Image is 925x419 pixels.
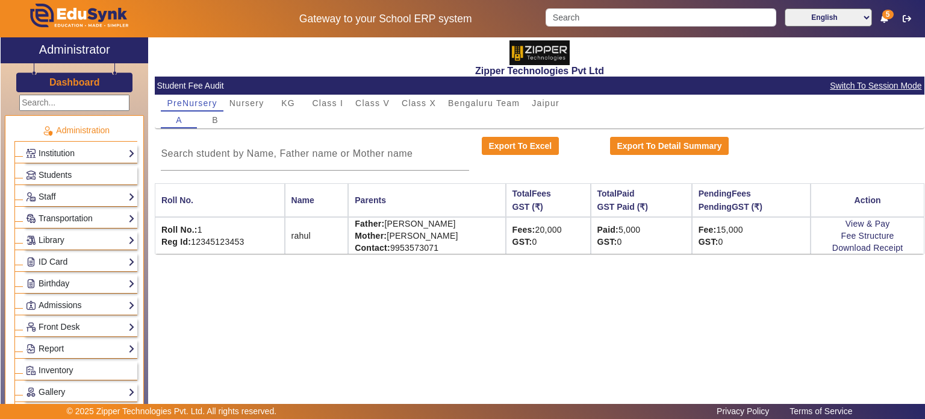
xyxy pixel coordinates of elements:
a: Terms of Service [783,403,858,419]
strong: GST: [512,237,532,247]
mat-card-header: Student Fee Audit [155,77,924,95]
span: B [212,116,219,124]
button: Export To Detail Summary [610,137,729,155]
td: rahul [285,217,349,254]
div: Name [291,194,314,207]
a: Dashboard [49,76,101,89]
span: Inventory [39,365,73,375]
div: TotalFees GST (₹) [512,187,551,213]
span: Nursery [229,99,264,107]
a: Privacy Policy [711,403,775,419]
span: Bengaluru Team [448,99,520,107]
input: Search... [19,95,129,111]
div: TotalPaid GST Paid (₹) [597,187,648,213]
span: 5 [882,10,894,19]
div: 5,000 0 [597,224,685,248]
span: KG [281,99,295,107]
a: Inventory [26,364,135,377]
h2: Zipper Technologies Pvt Ltd [155,65,924,77]
strong: Fee: [699,225,717,235]
h5: Gateway to your School ERP system [238,13,533,25]
th: Parents [348,183,505,217]
div: PendingFeesPendingGST (₹) [699,187,805,213]
span: PreNursery [167,99,217,107]
strong: Roll No.: [161,225,198,235]
h3: Dashboard [49,77,100,88]
strong: Father: [355,219,384,228]
span: A [176,116,182,124]
strong: Contact: [355,243,390,253]
strong: Fees: [512,225,535,235]
button: Export To Excel [482,137,559,155]
h2: Administrator [39,42,110,57]
img: Inventory.png [26,366,36,375]
strong: GST: [597,237,617,247]
span: Class X [402,99,436,107]
span: Class V [355,99,390,107]
td: [PERSON_NAME] [PERSON_NAME] 9953573071 [348,217,505,254]
a: Fee Structure [841,231,894,241]
p: Administration [14,124,137,137]
span: Class I [313,99,344,107]
img: Administration.png [42,125,53,136]
div: Roll No. [161,194,193,207]
a: View & Pay [846,219,890,228]
div: Roll No. [161,194,278,207]
input: Search [546,8,776,27]
a: Students [26,168,135,182]
td: 1 12345123453 [155,217,285,254]
strong: Reg Id: [161,237,191,247]
input: Search student by Name, Father name or Mother name [161,146,469,161]
strong: Paid: [597,225,618,235]
img: Students.png [26,171,36,180]
div: 20,000 0 [512,224,584,248]
div: 15,000 0 [699,224,805,248]
div: Name [291,194,342,207]
span: Jaipur [532,99,559,107]
span: Students [39,170,72,180]
strong: Mother: [355,231,387,241]
a: Download Receipt [832,243,903,253]
span: Switch To Session Mode [829,79,922,93]
div: TotalPaidGST Paid (₹) [597,187,685,213]
th: Action [811,183,924,217]
img: 36227e3f-cbf6-4043-b8fc-b5c5f2957d0a [509,40,570,65]
div: PendingFees PendingGST (₹) [699,187,762,213]
strong: GST: [699,237,718,247]
div: TotalFeesGST (₹) [512,187,584,213]
a: Administrator [1,37,148,63]
p: © 2025 Zipper Technologies Pvt. Ltd. All rights reserved. [67,405,277,418]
